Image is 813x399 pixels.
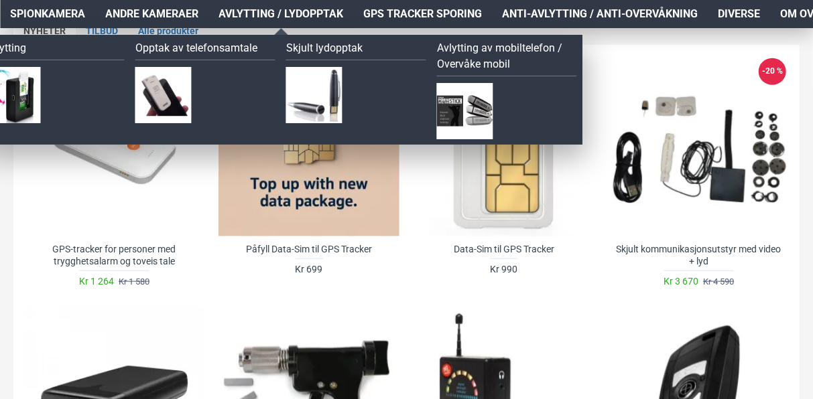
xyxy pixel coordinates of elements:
a: NYHETER [13,17,76,46]
span: Avlytting / Lydopptak [218,6,343,22]
span: Kr 4 590 [703,277,734,286]
span: Kr 3 670 [664,276,698,286]
span: Kr 1 580 [119,277,149,286]
span: Kr 1 264 [79,276,114,286]
a: Skjult kommunikasjonsutstyr med video + lyd [615,243,783,267]
a: TILBUD [76,17,128,46]
a: Opptak av telefonsamtale [135,40,275,60]
a: GPS-tracker for personer med trygghetsalarm og toveis tale [23,55,205,236]
a: Data-Sim til GPS Tracker [413,55,595,236]
a: Påfyll Data-Sim til GPS Tracker [218,55,400,236]
span: Andre kameraer [105,6,198,22]
a: Data-Sim til GPS Tracker [454,243,554,255]
img: Avlytting av mobiltelefon / Overvåke mobil [437,83,493,139]
a: Skjult lydopptak [286,40,426,60]
span: Anti-avlytting / Anti-overvåkning [502,6,698,22]
span: GPS Tracker Sporing [363,6,482,22]
img: Opptak av telefonsamtale [135,67,192,123]
span: Spionkamera [10,6,85,22]
a: Alle produkter [128,17,208,46]
a: Påfyll Data-Sim til GPS Tracker [246,243,372,255]
span: Kr 699 [296,264,323,274]
span: Kr 990 [490,264,517,274]
span: Diverse [718,6,760,22]
a: Avlytting av mobiltelefon / Overvåke mobil [437,40,577,76]
img: Skjult lydopptak [286,67,342,123]
a: Skjult kommunikasjonsutstyr med video + lyd Skjult kommunikasjonsutstyr med video + lyd [608,55,790,236]
a: GPS-tracker for personer med trygghetsalarm og toveis tale [30,243,198,267]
